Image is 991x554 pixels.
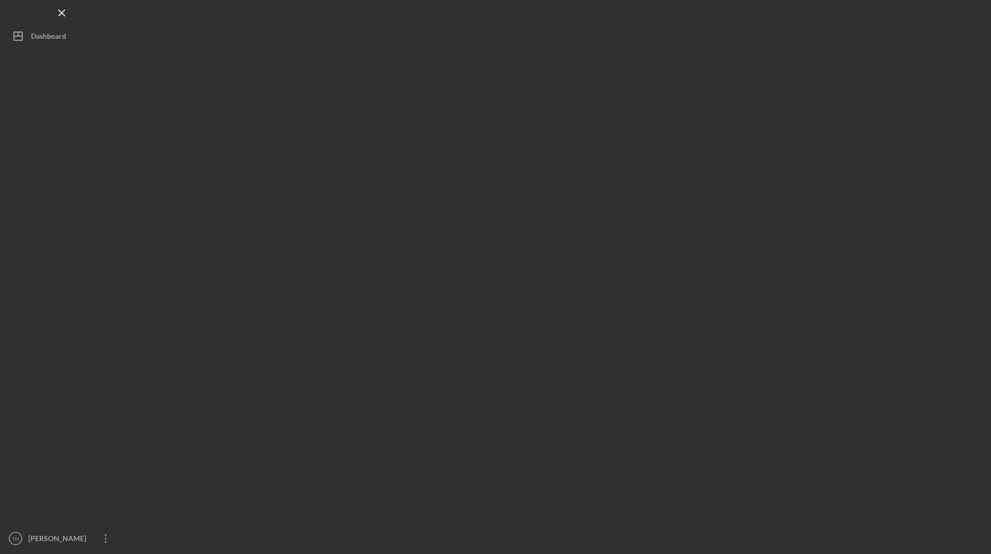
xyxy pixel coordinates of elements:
[5,528,119,549] button: TH[PERSON_NAME]
[26,528,93,551] div: [PERSON_NAME]
[31,26,66,49] div: Dashboard
[12,536,19,542] text: TH
[5,26,119,46] button: Dashboard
